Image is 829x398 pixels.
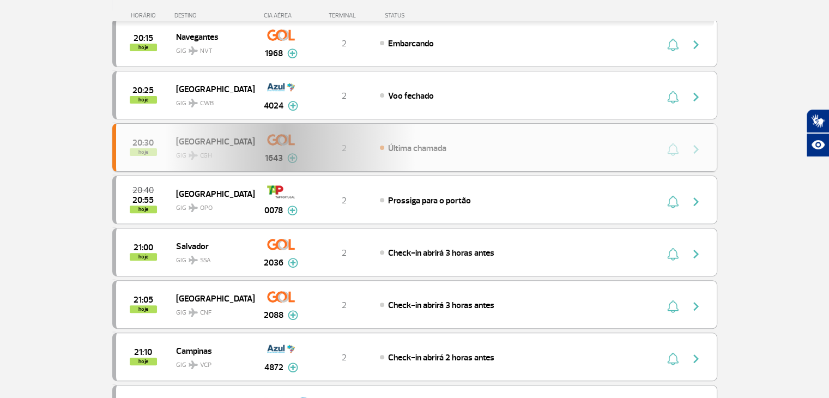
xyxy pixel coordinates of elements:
[176,354,246,370] span: GIG
[189,360,198,369] img: destiny_airplane.svg
[667,300,679,313] img: sino-painel-voo.svg
[130,96,157,104] span: hoje
[667,38,679,51] img: sino-painel-voo.svg
[689,248,703,261] img: seta-direita-painel-voo.svg
[176,186,246,201] span: [GEOGRAPHIC_DATA]
[176,291,246,305] span: [GEOGRAPHIC_DATA]
[264,99,283,112] span: 4024
[667,91,679,104] img: sino-painel-voo.svg
[342,352,347,363] span: 2
[189,203,198,212] img: destiny_airplane.svg
[806,133,829,157] button: Abrir recursos assistivos.
[176,40,246,56] span: GIG
[176,239,246,253] span: Salvador
[264,204,283,217] span: 0078
[288,310,298,320] img: mais-info-painel-voo.svg
[689,38,703,51] img: seta-direita-painel-voo.svg
[176,93,246,108] span: GIG
[134,34,153,42] span: 2025-09-26 20:15:00
[176,343,246,358] span: Campinas
[200,256,211,266] span: SSA
[176,197,246,213] span: GIG
[689,300,703,313] img: seta-direita-painel-voo.svg
[342,38,347,49] span: 2
[130,305,157,313] span: hoje
[689,195,703,208] img: seta-direita-painel-voo.svg
[806,109,829,133] button: Abrir tradutor de língua de sinais.
[264,309,283,322] span: 2088
[667,195,679,208] img: sino-painel-voo.svg
[342,91,347,101] span: 2
[254,12,308,19] div: CIA AÉREA
[134,348,152,356] span: 2025-09-26 21:10:00
[130,44,157,51] span: hoje
[388,91,434,101] span: Voo fechado
[667,352,679,365] img: sino-painel-voo.svg
[200,99,214,108] span: CWB
[287,206,298,215] img: mais-info-painel-voo.svg
[200,360,211,370] span: VCP
[806,109,829,157] div: Plugin de acessibilidade da Hand Talk.
[200,308,211,318] span: CNF
[189,256,198,264] img: destiny_airplane.svg
[308,12,379,19] div: TERMINAL
[176,29,246,44] span: Navegantes
[288,101,298,111] img: mais-info-painel-voo.svg
[132,186,154,194] span: 2025-09-26 20:40:00
[667,248,679,261] img: sino-painel-voo.svg
[379,12,468,19] div: STATUS
[342,248,347,258] span: 2
[265,47,283,60] span: 1968
[264,361,283,374] span: 4872
[130,253,157,261] span: hoje
[132,196,154,204] span: 2025-09-26 20:55:00
[264,256,283,269] span: 2036
[200,46,213,56] span: NVT
[388,195,471,206] span: Prossiga para o portão
[342,300,347,311] span: 2
[189,99,198,107] img: destiny_airplane.svg
[176,250,246,266] span: GIG
[132,87,154,94] span: 2025-09-26 20:25:00
[174,12,254,19] div: DESTINO
[287,49,298,58] img: mais-info-painel-voo.svg
[388,300,494,311] span: Check-in abrirá 3 horas antes
[134,296,153,304] span: 2025-09-26 21:05:00
[130,206,157,213] span: hoje
[176,302,246,318] span: GIG
[689,352,703,365] img: seta-direita-painel-voo.svg
[388,248,494,258] span: Check-in abrirá 3 horas antes
[116,12,175,19] div: HORÁRIO
[388,352,494,363] span: Check-in abrirá 2 horas antes
[176,82,246,96] span: [GEOGRAPHIC_DATA]
[130,358,157,365] span: hoje
[288,363,298,372] img: mais-info-painel-voo.svg
[288,258,298,268] img: mais-info-painel-voo.svg
[388,38,434,49] span: Embarcando
[689,91,703,104] img: seta-direita-painel-voo.svg
[342,195,347,206] span: 2
[189,308,198,317] img: destiny_airplane.svg
[189,46,198,55] img: destiny_airplane.svg
[200,203,213,213] span: OPO
[134,244,153,251] span: 2025-09-26 21:00:00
